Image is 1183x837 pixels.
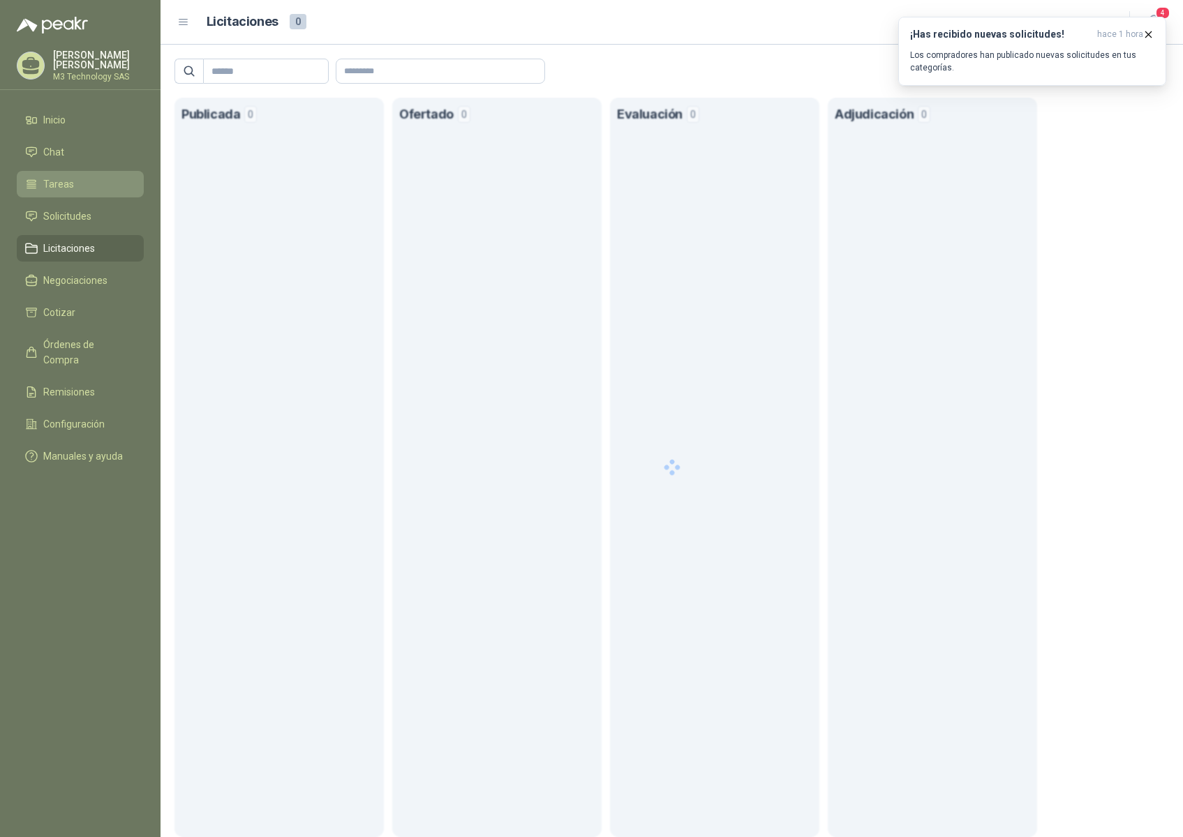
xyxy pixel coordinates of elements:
span: Remisiones [43,384,95,400]
span: Solicitudes [43,209,91,224]
img: Logo peakr [17,17,88,33]
a: Configuración [17,411,144,437]
span: Chat [43,144,64,160]
h1: Licitaciones [207,12,278,32]
span: hace 1 hora [1097,29,1143,40]
span: Negociaciones [43,273,107,288]
button: 4 [1141,10,1166,35]
span: Cotizar [43,305,75,320]
a: Solicitudes [17,203,144,229]
a: Cotizar [17,299,144,326]
a: Remisiones [17,379,144,405]
span: Órdenes de Compra [43,337,131,368]
p: [PERSON_NAME] [PERSON_NAME] [53,50,144,70]
a: Licitaciones [17,235,144,262]
span: Licitaciones [43,241,95,256]
button: ¡Has recibido nuevas solicitudes!hace 1 hora Los compradores han publicado nuevas solicitudes en ... [898,17,1166,86]
span: Configuración [43,416,105,432]
p: Los compradores han publicado nuevas solicitudes en tus categorías. [910,49,1154,74]
span: 4 [1155,6,1170,20]
a: Inicio [17,107,144,133]
a: Manuales y ayuda [17,443,144,469]
h3: ¡Has recibido nuevas solicitudes! [910,29,1092,40]
span: Manuales y ayuda [43,448,123,464]
a: Chat [17,139,144,165]
p: M3 Technology SAS [53,73,144,81]
span: 0 [290,14,306,29]
span: Inicio [43,112,66,128]
a: Tareas [17,171,144,197]
a: Negociaciones [17,267,144,294]
a: Órdenes de Compra [17,331,144,373]
span: Tareas [43,176,74,192]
